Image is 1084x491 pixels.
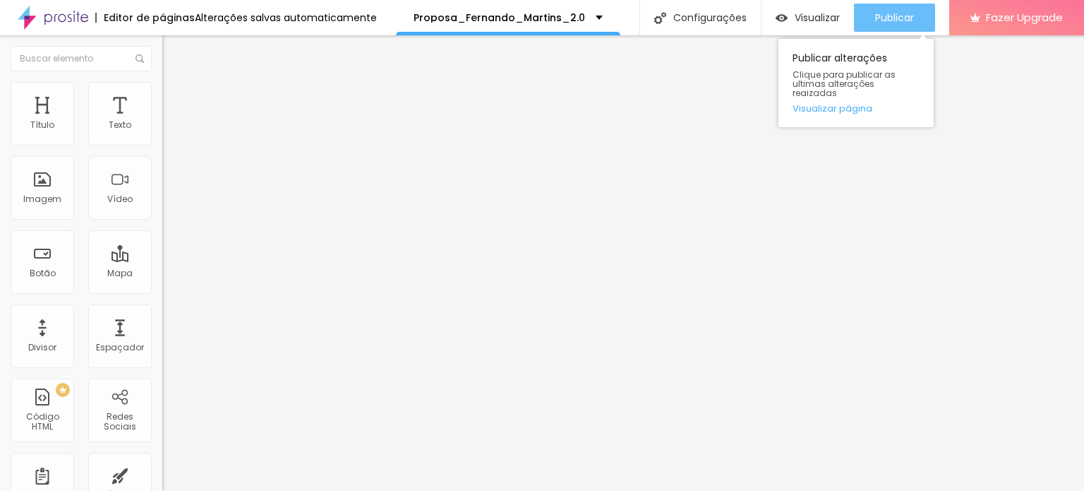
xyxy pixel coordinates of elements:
[109,120,131,130] div: Texto
[162,35,1084,491] iframe: Editor
[23,194,61,204] div: Imagem
[95,13,195,23] div: Editor de páginas
[195,13,377,23] div: Alterações salvas automaticamente
[793,104,920,113] a: Visualizar página
[135,54,144,63] img: Icone
[92,412,147,432] div: Redes Sociais
[11,46,152,71] input: Buscar elemento
[986,11,1063,23] span: Fazer Upgrade
[30,120,54,130] div: Título
[107,268,133,278] div: Mapa
[96,343,144,353] div: Espaçador
[414,13,585,23] p: Proposa_Fernando_Martins_2.0
[654,12,666,24] img: Icone
[761,4,854,32] button: Visualizar
[107,194,133,204] div: Vídeo
[30,268,56,278] div: Botão
[854,4,935,32] button: Publicar
[793,70,920,98] span: Clique para publicar as ultimas alterações reaizadas
[14,412,70,432] div: Código HTML
[795,12,840,23] span: Visualizar
[776,12,788,24] img: view-1.svg
[28,343,56,353] div: Divisor
[875,12,914,23] span: Publicar
[778,39,934,127] div: Publicar alterações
